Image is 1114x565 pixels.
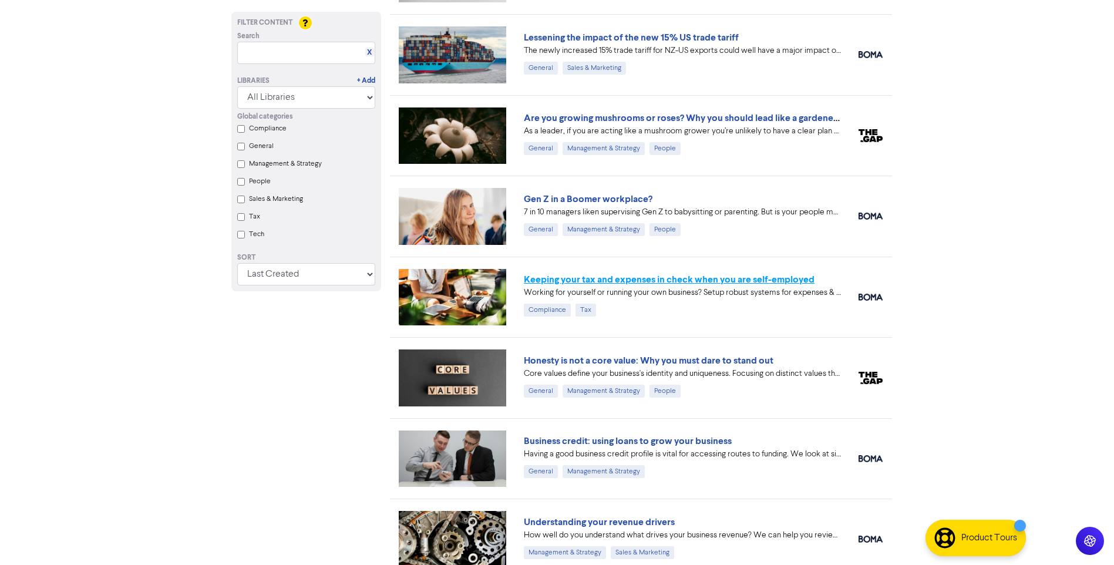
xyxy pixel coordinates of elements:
div: Tax [575,304,596,317]
label: Sales & Marketing [249,194,303,204]
div: Sort [237,253,375,263]
span: Search [237,31,260,42]
img: boma [859,213,883,220]
div: General [524,465,558,478]
img: thegap [859,372,883,385]
img: boma [859,455,883,462]
div: Sales & Marketing [563,62,626,75]
div: Having a good business credit profile is vital for accessing routes to funding. We look at six di... [524,448,841,460]
div: Management & Strategy [563,465,645,478]
img: boma [859,51,883,58]
div: As a leader, if you are acting like a mushroom grower you’re unlikely to have a clear plan yourse... [524,125,841,137]
div: General [524,142,558,155]
a: Business credit: using loans to grow your business [524,435,732,447]
a: X [367,48,372,57]
img: boma_accounting [859,294,883,301]
div: People [649,223,681,236]
label: General [249,141,274,152]
div: Management & Strategy [563,385,645,398]
label: Tech [249,229,264,240]
div: Core values define your business's identity and uniqueness. Focusing on distinct values that refl... [524,368,841,380]
div: How well do you understand what drives your business revenue? We can help you review your numbers... [524,529,841,542]
div: Compliance [524,304,571,317]
div: Working for yourself or running your own business? Setup robust systems for expenses & tax requir... [524,287,841,299]
div: General [524,385,558,398]
div: People [649,142,681,155]
a: Understanding your revenue drivers [524,516,675,528]
div: Global categories [237,112,375,122]
a: Are you growing mushrooms or roses? Why you should lead like a gardener, not a grower [524,112,894,124]
a: Lessening the impact of the new 15% US trade tariff [524,32,739,43]
img: thegap [859,129,883,142]
div: Management & Strategy [563,223,645,236]
a: Keeping your tax and expenses in check when you are self-employed [524,274,815,285]
img: boma_accounting [859,536,883,543]
label: Compliance [249,123,287,134]
div: Libraries [237,76,270,86]
div: Sales & Marketing [611,546,674,559]
div: The newly increased 15% trade tariff for NZ-US exports could well have a major impact on your mar... [524,45,841,57]
iframe: Chat Widget [1055,509,1114,565]
div: People [649,385,681,398]
a: Gen Z in a Boomer workplace? [524,193,652,205]
div: 7 in 10 managers liken supervising Gen Z to babysitting or parenting. But is your people manageme... [524,206,841,218]
label: Tax [249,211,260,222]
div: Management & Strategy [524,546,606,559]
div: General [524,62,558,75]
a: + Add [357,76,375,86]
label: People [249,176,271,187]
div: General [524,223,558,236]
label: Management & Strategy [249,159,322,169]
div: Management & Strategy [563,142,645,155]
div: Filter Content [237,18,375,28]
a: Honesty is not a core value: Why you must dare to stand out [524,355,773,366]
